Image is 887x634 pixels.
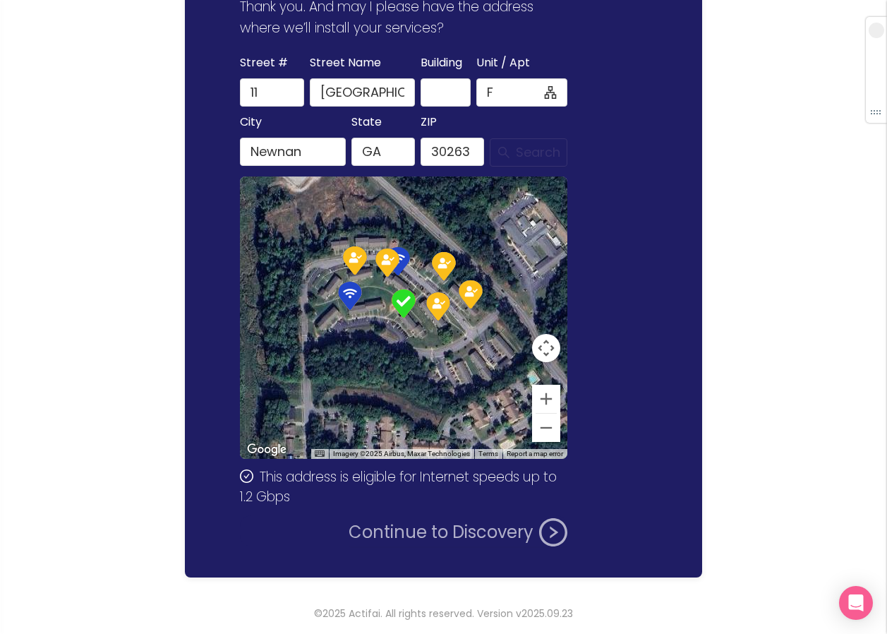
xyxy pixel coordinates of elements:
span: Imagery ©2025 Airbus, Maxar Technologies [333,450,470,457]
span: ZIP [421,112,437,132]
a: Open this area in Google Maps (opens a new window) [243,441,290,459]
input: Lake St [310,78,415,107]
input: 11 [240,78,303,107]
span: apartment [544,86,557,99]
input: Unit (optional) [487,83,542,102]
span: State [351,112,382,132]
a: Terms (opens in new tab) [478,450,498,457]
button: Keyboard shortcuts [315,449,325,459]
span: Unit / Apt [476,53,530,73]
input: GA [351,138,415,166]
span: Street Name [310,53,381,73]
button: Continue to Discovery [349,518,567,546]
span: City [240,112,262,132]
span: Building [421,53,462,73]
button: Zoom in [532,385,560,413]
span: Street # [240,53,288,73]
button: Zoom out [532,414,560,442]
button: Map camera controls [532,334,560,362]
span: check-circle [240,469,253,483]
span: This address is eligible for Internet speeds up to 1.2 Gbps [240,467,556,506]
button: Search [490,138,567,167]
input: 30263 [421,138,484,166]
img: Google [243,441,290,459]
a: Report a map error [507,450,563,457]
div: Open Intercom Messenger [839,586,873,620]
input: Newnan [240,138,345,166]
